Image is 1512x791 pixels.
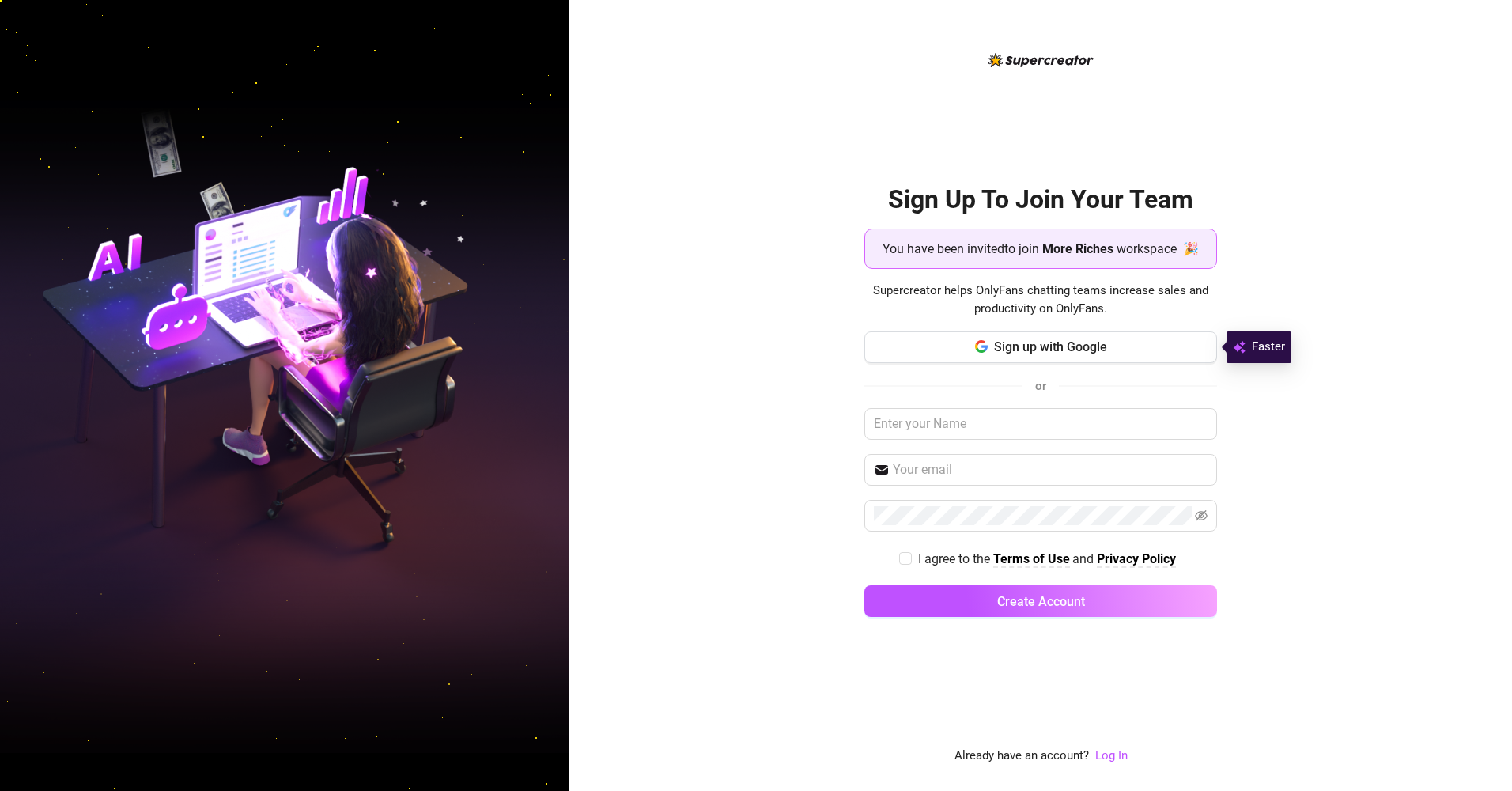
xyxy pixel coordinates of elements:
[864,585,1217,617] button: Create Account
[1195,509,1208,522] span: eye-invisible
[864,184,1217,216] h2: Sign Up To Join Your Team
[1117,239,1199,259] span: workspace 🎉
[1095,747,1128,766] a: Log In
[1097,551,1176,568] a: Privacy Policy
[1097,551,1176,566] strong: Privacy Policy
[997,594,1085,609] span: Create Account
[954,747,1089,766] span: Already have an account?
[1233,338,1246,357] img: svg%3e
[1252,338,1285,357] span: Faster
[1042,241,1113,256] strong: More Riches
[994,339,1107,354] span: Sign up with Google
[918,551,993,566] span: I agree to the
[1095,748,1128,763] a: Log In
[864,331,1217,363] button: Sign up with Google
[993,551,1070,568] a: Terms of Use
[883,239,1039,259] span: You have been invited to join
[864,408,1217,440] input: Enter your Name
[993,551,1070,566] strong: Terms of Use
[864,282,1217,319] span: Supercreator helps OnlyFans chatting teams increase sales and productivity on OnlyFans.
[1035,379,1046,393] span: or
[988,53,1094,67] img: logo-BBDzfeDw.svg
[1072,551,1097,566] span: and
[893,460,1208,479] input: Your email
